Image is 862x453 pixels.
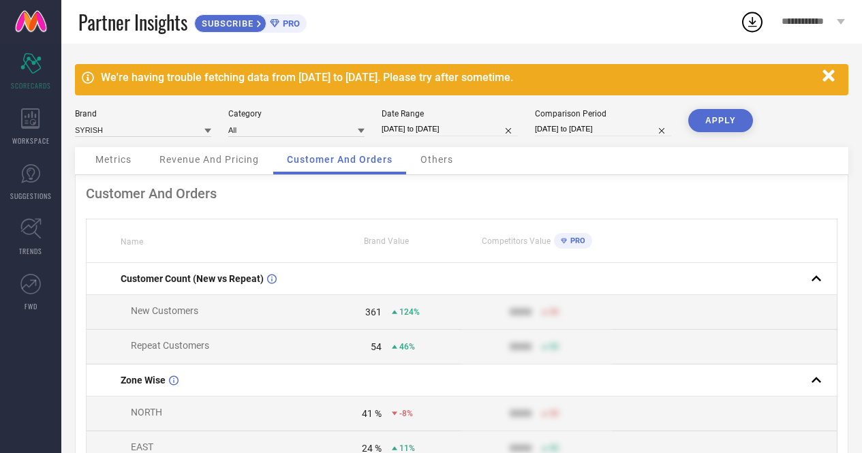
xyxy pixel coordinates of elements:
span: NORTH [131,407,162,418]
span: 50 [549,443,559,453]
span: Customer Count (New vs Repeat) [121,273,264,284]
span: Others [420,154,453,165]
span: 50 [549,342,559,352]
div: Open download list [740,10,765,34]
div: 9999 [510,307,532,317]
span: SUBSCRIBE [195,18,257,29]
div: 41 % [362,408,382,419]
span: PRO [567,236,585,245]
span: Revenue And Pricing [159,154,259,165]
div: We're having trouble fetching data from [DATE] to [DATE]. Please try after sometime. [101,71,816,84]
button: APPLY [688,109,753,132]
span: WORKSPACE [12,136,50,146]
div: Date Range [382,109,518,119]
input: Select date range [382,122,518,136]
div: Category [228,109,365,119]
span: 11% [399,443,415,453]
span: SUGGESTIONS [10,191,52,201]
span: 50 [549,307,559,317]
span: PRO [279,18,300,29]
span: Partner Insights [78,8,187,36]
span: Metrics [95,154,132,165]
span: Competitors Value [482,236,551,246]
span: 124% [399,307,420,317]
span: EAST [131,441,153,452]
div: 54 [371,341,382,352]
input: Select comparison period [535,122,671,136]
span: Customer And Orders [287,154,392,165]
div: 361 [365,307,382,317]
div: 9999 [510,408,532,419]
span: FWD [25,301,37,311]
span: Brand Value [364,236,409,246]
span: Repeat Customers [131,340,209,351]
span: SCORECARDS [11,80,51,91]
span: Name [121,237,143,247]
a: SUBSCRIBEPRO [194,11,307,33]
span: -8% [399,409,413,418]
span: 50 [549,409,559,418]
span: TRENDS [19,246,42,256]
span: New Customers [131,305,198,316]
div: 9999 [510,341,532,352]
div: Comparison Period [535,109,671,119]
span: Zone Wise [121,375,166,386]
div: Customer And Orders [86,185,837,202]
div: Brand [75,109,211,119]
span: 46% [399,342,415,352]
